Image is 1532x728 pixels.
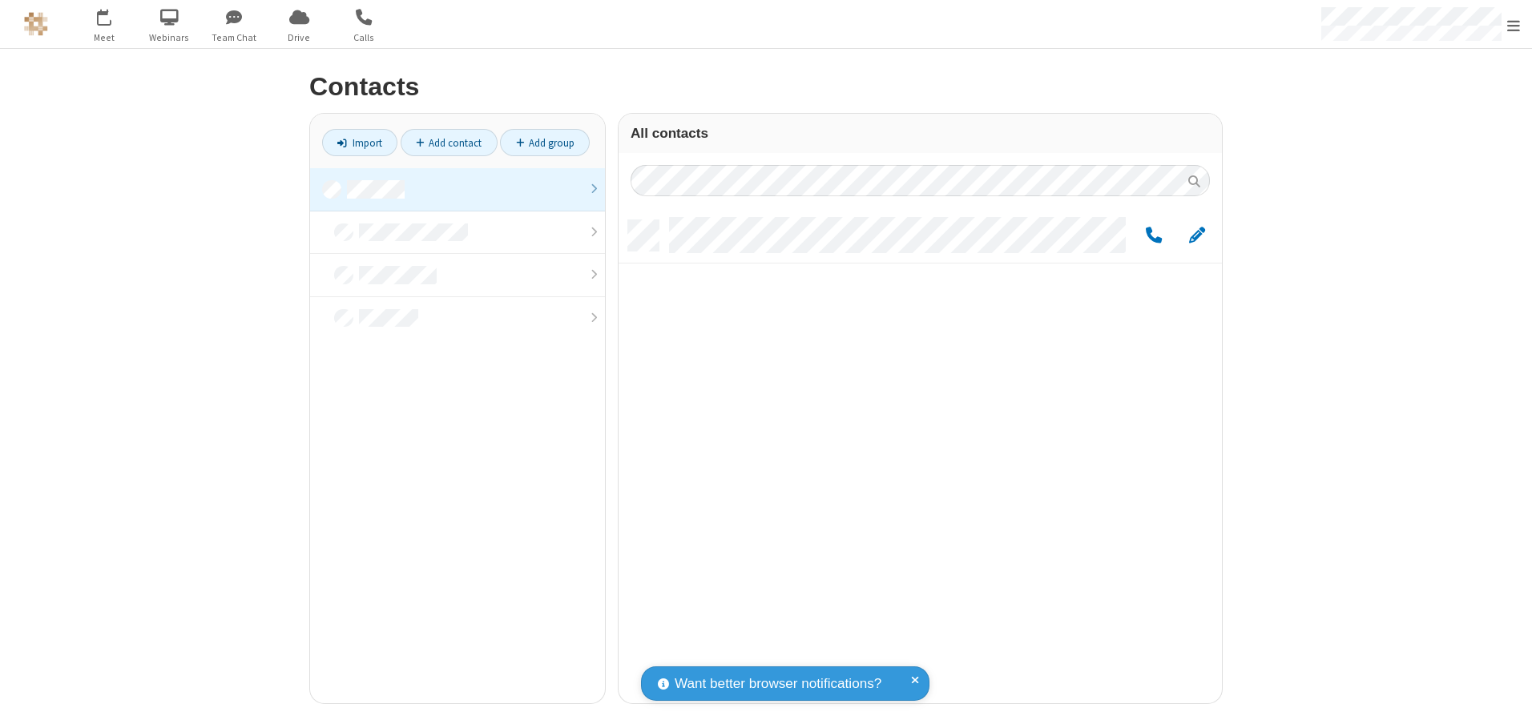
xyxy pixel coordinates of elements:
span: Calls [334,30,394,45]
img: QA Selenium DO NOT DELETE OR CHANGE [24,12,48,36]
a: Import [322,129,397,156]
button: Edit [1181,226,1212,246]
h2: Contacts [309,73,1223,101]
span: Drive [269,30,329,45]
a: Add group [500,129,590,156]
span: Want better browser notifications? [675,674,881,694]
span: Team Chat [204,30,264,45]
button: Call by phone [1138,226,1169,246]
span: Webinars [139,30,200,45]
div: grid [619,208,1222,703]
a: Add contact [401,129,498,156]
span: Meet [75,30,135,45]
div: 1 [108,9,119,21]
h3: All contacts [631,126,1210,141]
